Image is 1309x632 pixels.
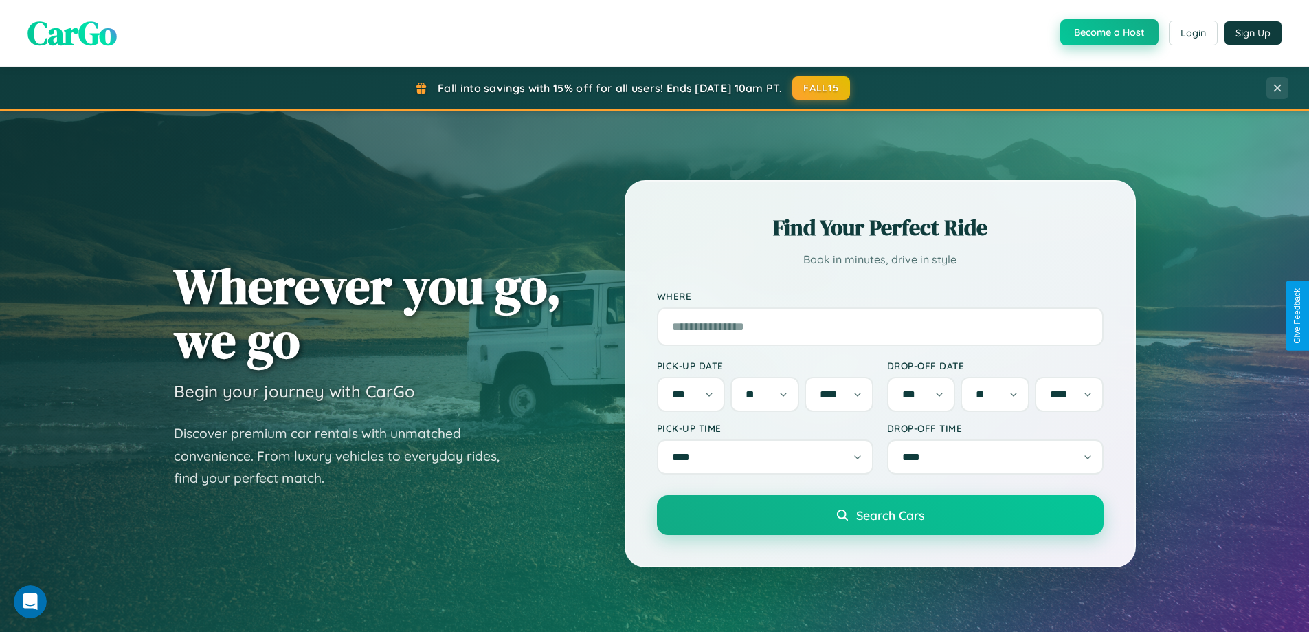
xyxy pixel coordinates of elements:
label: Drop-off Date [887,360,1104,371]
p: Discover premium car rentals with unmatched convenience. From luxury vehicles to everyday rides, ... [174,422,517,490]
button: Search Cars [657,495,1104,535]
span: Fall into savings with 15% off for all users! Ends [DATE] 10am PT. [438,81,782,95]
label: Drop-off Time [887,422,1104,434]
h3: Begin your journey with CarGo [174,381,415,402]
span: CarGo [27,10,117,56]
iframe: Intercom live chat [14,585,47,618]
h2: Find Your Perfect Ride [657,213,1104,243]
button: Become a Host [1060,19,1159,45]
label: Where [657,290,1104,302]
p: Book in minutes, drive in style [657,250,1104,270]
div: Give Feedback [1293,288,1302,344]
button: Login [1169,21,1218,45]
label: Pick-up Time [657,422,873,434]
span: Search Cars [856,508,924,523]
h1: Wherever you go, we go [174,259,561,367]
button: FALL15 [792,76,850,100]
button: Sign Up [1224,21,1282,45]
label: Pick-up Date [657,360,873,371]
